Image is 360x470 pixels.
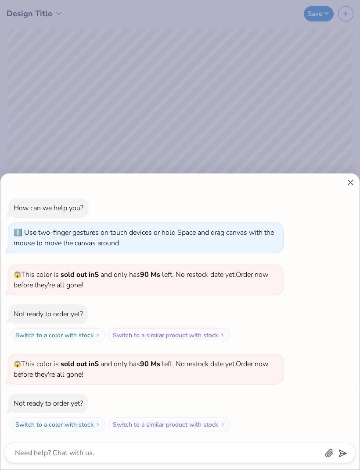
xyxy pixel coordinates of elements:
[14,399,83,408] div: Not ready to order yet?
[140,270,160,279] strong: 90 Ms
[14,360,21,368] span: 😱
[14,270,268,290] span: This color is and only has left . No restock date yet. Order now before they're all gone!
[14,359,268,379] span: This color is and only has left . No restock date yet. Order now before they're all gone!
[95,332,101,338] img: Switch to a color with stock
[220,332,225,338] img: Switch to a similar product with stock
[108,328,230,342] button: Switch to a similar product with stock
[14,309,83,319] div: Not ready to order yet?
[11,328,105,342] button: Switch to a color with stock
[14,203,83,213] div: How can we help you?
[61,270,99,279] strong: sold out in S
[14,228,274,248] div: Use two-finger gestures on touch devices or hold Space and drag canvas with the mouse to move the...
[14,271,21,279] span: 😱
[140,359,160,369] strong: 90 Ms
[220,422,225,427] img: Switch to a similar product with stock
[95,422,101,427] img: Switch to a color with stock
[61,359,99,369] strong: sold out in S
[11,417,105,431] button: Switch to a color with stock
[108,417,230,431] button: Switch to a similar product with stock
